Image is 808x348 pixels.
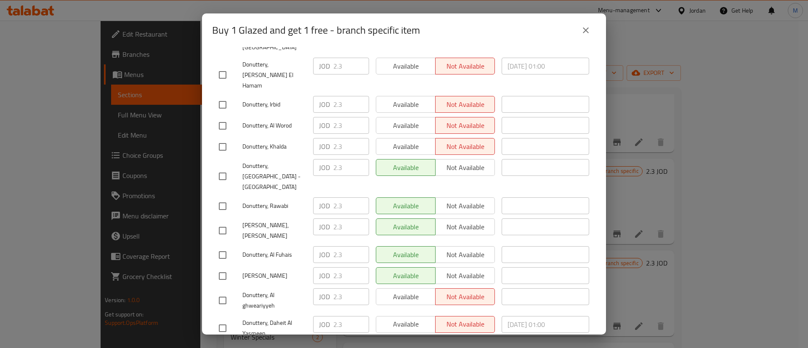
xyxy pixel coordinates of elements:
p: JOD [319,319,330,329]
input: Please enter price [333,197,369,214]
p: JOD [319,141,330,151]
span: Donuttery, Al Worod [242,120,306,131]
h2: Buy 1 Glazed and get 1 free - branch specific item [212,24,420,37]
input: Please enter price [333,246,369,263]
p: JOD [319,201,330,211]
span: Donuttery, Al Fuhais [242,250,306,260]
span: Donuttery, Irbid [242,99,306,110]
p: JOD [319,292,330,302]
p: JOD [319,162,330,173]
input: Please enter price [333,96,369,113]
span: Donuttery, [GEOGRAPHIC_DATA] - [GEOGRAPHIC_DATA] [242,21,306,53]
span: Donuttery, [GEOGRAPHIC_DATA] - [GEOGRAPHIC_DATA] [242,161,306,192]
input: Please enter price [333,316,369,333]
input: Please enter price [333,117,369,134]
p: JOD [319,271,330,281]
span: Donuttery, Daheit Al Yasmeen [242,318,306,339]
p: JOD [319,120,330,130]
p: JOD [319,250,330,260]
input: Please enter price [333,58,369,74]
p: JOD [319,61,330,71]
span: Donuttery, Rawabi [242,201,306,211]
span: [PERSON_NAME] [242,271,306,281]
input: Please enter price [333,159,369,176]
input: Please enter price [333,138,369,155]
button: close [576,20,596,40]
span: Donuttery, Al ghweariyyeh [242,290,306,311]
input: Please enter price [333,267,369,284]
span: Donuttery, [PERSON_NAME] El Hamam [242,59,306,91]
p: JOD [319,222,330,232]
span: [PERSON_NAME], [PERSON_NAME] [242,220,306,241]
span: Donuttery, Khalda [242,141,306,152]
input: Please enter price [333,218,369,235]
input: Please enter price [333,288,369,305]
p: JOD [319,99,330,109]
